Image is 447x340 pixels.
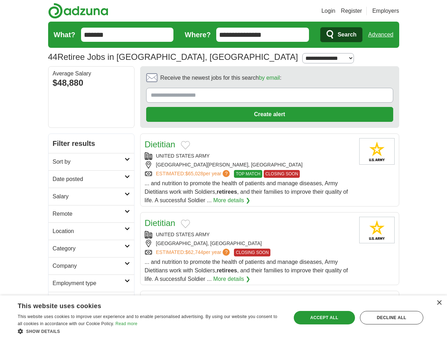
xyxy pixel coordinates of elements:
[146,107,393,122] button: Create alert
[234,249,270,256] span: CLOSING SOON
[53,210,125,218] h2: Remote
[259,75,280,81] a: by email
[53,192,125,201] h2: Salary
[48,292,134,309] a: Hours
[48,222,134,240] a: Location
[48,240,134,257] a: Category
[53,244,125,253] h2: Category
[48,170,134,188] a: Date posted
[145,259,348,282] span: ... and nutrition to promote the health of patients and manage diseases, Army Dietitians work wit...
[264,170,300,178] span: CLOSING SOON
[53,76,130,89] div: $48,880
[53,279,125,288] h2: Employment type
[368,28,393,42] a: Advanced
[48,274,134,292] a: Employment type
[53,175,125,183] h2: Date posted
[185,249,203,255] span: $62,744
[54,29,75,40] label: What?
[338,28,356,42] span: Search
[48,51,58,63] span: 44
[320,27,362,42] button: Search
[359,138,395,165] img: United States Army logo
[321,7,335,15] a: Login
[181,220,190,228] button: Add to favorite jobs
[53,227,125,236] h2: Location
[115,321,137,326] a: Read more, opens a new window
[53,262,125,270] h2: Company
[213,196,250,205] a: More details ❯
[185,171,203,176] span: $65,028
[181,141,190,149] button: Add to favorite jobs
[294,311,355,324] div: Accept all
[234,170,262,178] span: TOP MATCH
[53,158,125,166] h2: Sort by
[18,300,265,310] div: This website uses cookies
[436,300,442,306] div: Close
[48,153,134,170] a: Sort by
[145,218,176,228] a: Dietitian
[145,240,354,247] div: [GEOGRAPHIC_DATA], [GEOGRAPHIC_DATA]
[145,140,176,149] a: Dietitian
[48,257,134,274] a: Company
[48,205,134,222] a: Remote
[223,249,230,256] span: ?
[145,161,354,169] div: [GEOGRAPHIC_DATA][PERSON_NAME], [GEOGRAPHIC_DATA]
[359,217,395,243] img: United States Army logo
[341,7,362,15] a: Register
[48,188,134,205] a: Salary
[48,134,134,153] h2: Filter results
[360,311,423,324] div: Decline all
[156,153,210,159] a: UNITED STATES ARMY
[18,314,277,326] span: This website uses cookies to improve user experience and to enable personalised advertising. By u...
[156,232,210,237] a: UNITED STATES ARMY
[156,170,231,178] a: ESTIMATED:$65,028per year?
[145,180,348,203] span: ... and nutrition to promote the health of patients and manage diseases, Army Dietitians work wit...
[213,275,250,283] a: More details ❯
[160,74,281,82] span: Receive the newest jobs for this search :
[223,170,230,177] span: ?
[372,7,399,15] a: Employers
[53,71,130,76] div: Average Salary
[217,267,237,273] strong: retirees
[156,249,231,256] a: ESTIMATED:$62,744per year?
[217,189,237,195] strong: retirees
[18,328,283,335] div: Show details
[185,29,211,40] label: Where?
[48,3,108,19] img: Adzuna logo
[26,329,60,334] span: Show details
[48,52,298,62] h1: Retiree Jobs in [GEOGRAPHIC_DATA], [GEOGRAPHIC_DATA]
